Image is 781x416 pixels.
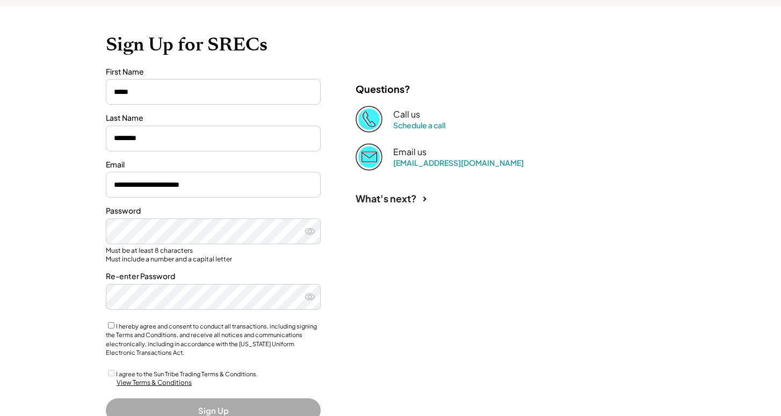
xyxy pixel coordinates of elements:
[356,106,382,133] img: Phone%20copy%403x.png
[393,120,445,130] a: Schedule a call
[393,109,420,120] div: Call us
[393,147,426,158] div: Email us
[106,67,321,77] div: First Name
[106,113,321,123] div: Last Name
[117,378,192,388] div: View Terms & Conditions
[356,83,410,95] div: Questions?
[393,158,524,167] a: [EMAIL_ADDRESS][DOMAIN_NAME]
[356,192,417,205] div: What's next?
[106,246,321,263] div: Must be at least 8 characters Must include a number and a capital letter
[356,143,382,170] img: Email%202%403x.png
[106,271,321,282] div: Re-enter Password
[106,206,321,216] div: Password
[106,33,675,56] h1: Sign Up for SRECs
[106,323,317,356] label: I hereby agree and consent to conduct all transactions, including signing the Terms and Condition...
[116,370,258,377] label: I agree to the Sun Tribe Trading Terms & Conditions.
[106,159,321,170] div: Email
